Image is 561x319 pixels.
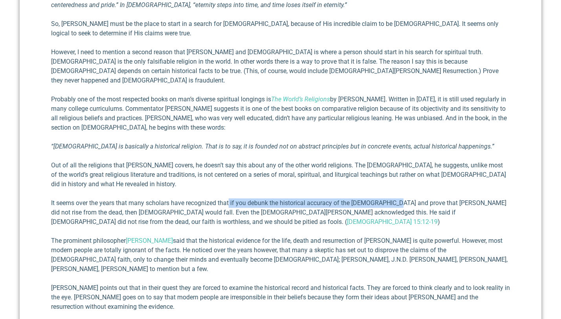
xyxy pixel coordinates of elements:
a: [PERSON_NAME] [126,237,173,244]
p: The prominent philosopher said that the historical evidence for the life, death and resurrection ... [51,236,510,274]
p: It seems over the years that many scholars have recognized that if you debunk the historical accu... [51,198,510,227]
em: Religions [304,95,330,103]
em: World’s [283,95,303,103]
p: So, [PERSON_NAME] must be the place to start in a search for [DEMOGRAPHIC_DATA], because of His i... [51,19,510,38]
p: [PERSON_NAME] points out that in their quest they are forced to examine the historical record and... [51,283,510,312]
a: [DEMOGRAPHIC_DATA] 15:12-19 [347,218,438,225]
p: Out of all the religions that [PERSON_NAME] covers, he doesn’t say this about any of the other wo... [51,161,510,189]
p: Probably one of the most respected books on man’s diverse spiritual longings is by [PERSON_NAME].... [51,95,510,132]
p: However, I need to mention a second reason that [PERSON_NAME] and [DEMOGRAPHIC_DATA] is where a p... [51,48,510,85]
em: “[DEMOGRAPHIC_DATA] is basically a historical religion. That is to say, it is founded not on abst... [51,143,494,150]
a: The World’s Religions [271,95,330,103]
em: The [271,95,281,103]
